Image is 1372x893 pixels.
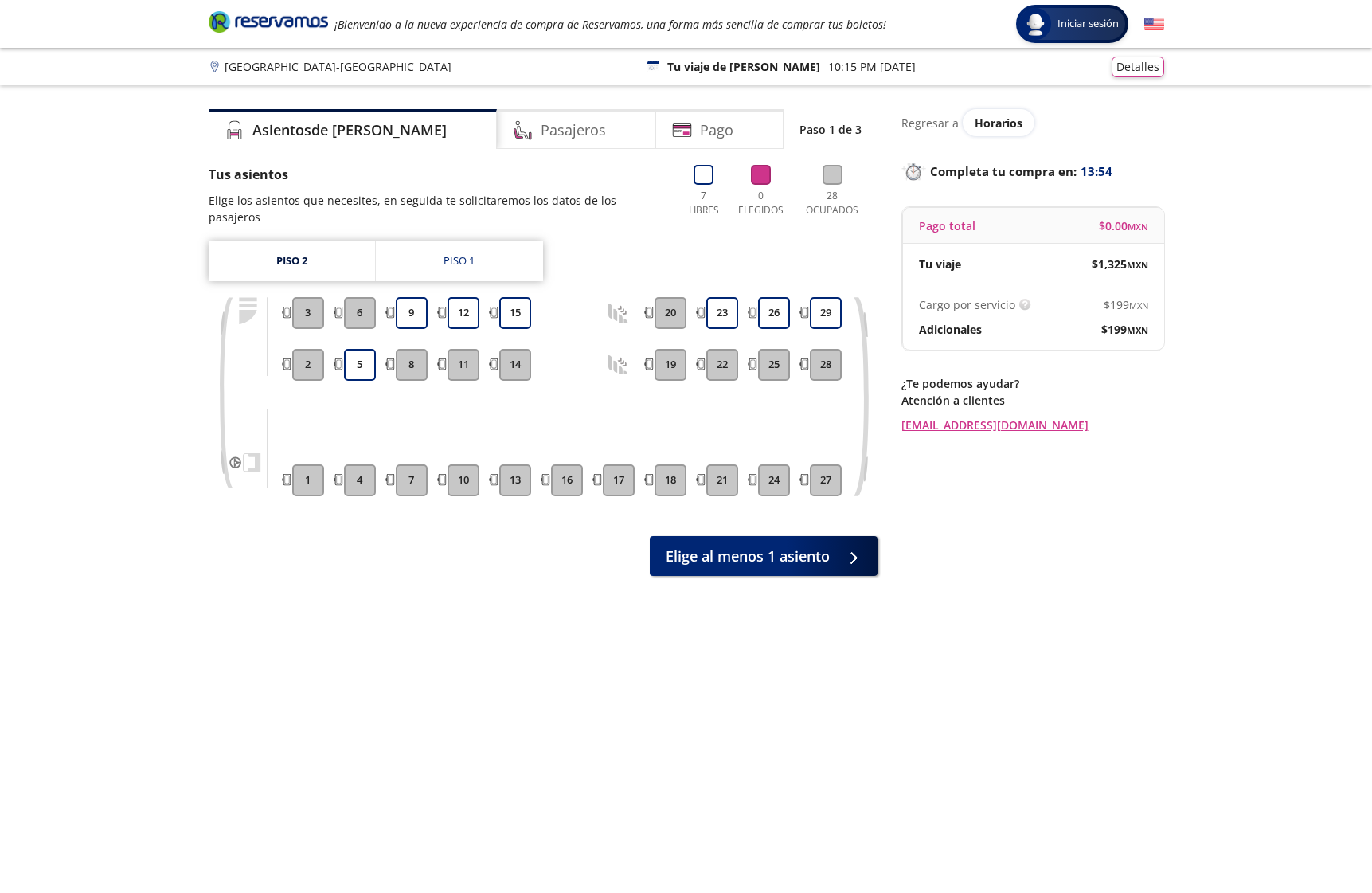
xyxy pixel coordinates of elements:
[919,296,1015,313] p: Cargo por servicio
[901,417,1164,433] a: [EMAIL_ADDRESS][DOMAIN_NAME]
[901,115,959,131] p: Regresar a
[396,349,428,381] button: 8
[919,321,982,338] p: Adicionales
[667,58,820,75] p: Tu viaje de [PERSON_NAME]
[901,375,1164,392] p: ¿Te podemos ayudar?
[1081,163,1112,181] span: 13:54
[685,189,723,217] p: 7 Libres
[706,464,738,496] button: 21
[799,189,866,217] p: 28 Ocupados
[292,464,324,496] button: 1
[499,349,531,381] button: 14
[799,121,862,138] p: Paso 1 de 3
[1051,16,1125,32] span: Iniciar sesión
[209,10,328,33] i: Brand Logo
[1280,801,1356,877] iframe: Messagebird Livechat Widget
[541,119,606,141] h4: Pasajeros
[1099,217,1148,234] span: $ 0.00
[655,349,686,381] button: 19
[1127,259,1148,271] small: MXN
[448,349,479,381] button: 11
[901,109,1164,136] div: Regresar a ver horarios
[376,241,543,281] a: Piso 1
[700,119,733,141] h4: Pago
[1129,300,1148,311] small: MXN
[706,297,738,329] button: 23
[1104,296,1148,313] span: $ 199
[444,253,475,269] div: Piso 1
[225,58,451,75] p: [GEOGRAPHIC_DATA] - [GEOGRAPHIC_DATA]
[828,58,916,75] p: 10:15 PM [DATE]
[334,17,886,32] em: ¡Bienvenido a la nueva experiencia de compra de Reservamos, una forma más sencilla de comprar tus...
[706,349,738,381] button: 22
[344,464,376,496] button: 4
[655,464,686,496] button: 18
[1092,256,1148,272] span: $ 1,325
[901,392,1164,409] p: Atención a clientes
[1112,57,1164,77] button: Detalles
[499,464,531,496] button: 13
[209,165,669,184] p: Tus asientos
[919,217,975,234] p: Pago total
[650,536,878,576] button: Elige al menos 1 asiento
[1144,14,1164,34] button: English
[1128,221,1148,233] small: MXN
[919,256,961,272] p: Tu viaje
[666,546,830,567] span: Elige al menos 1 asiento
[209,10,328,38] a: Brand Logo
[448,297,479,329] button: 12
[344,349,376,381] button: 5
[209,192,669,225] p: Elige los asientos que necesites, en seguida te solicitaremos los datos de los pasajeros
[448,464,479,496] button: 10
[1127,324,1148,336] small: MXN
[551,464,583,496] button: 16
[810,349,842,381] button: 28
[1101,321,1148,338] span: $ 199
[499,297,531,329] button: 15
[758,464,790,496] button: 24
[603,464,635,496] button: 17
[292,349,324,381] button: 2
[344,297,376,329] button: 6
[810,464,842,496] button: 27
[396,297,428,329] button: 9
[901,160,1164,182] p: Completa tu compra en :
[209,241,375,281] a: Piso 2
[655,297,686,329] button: 20
[975,116,1022,131] span: Horarios
[252,119,447,141] h4: Asientos de [PERSON_NAME]
[734,189,788,217] p: 0 Elegidos
[758,297,790,329] button: 26
[810,297,842,329] button: 29
[292,297,324,329] button: 3
[758,349,790,381] button: 25
[396,464,428,496] button: 7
